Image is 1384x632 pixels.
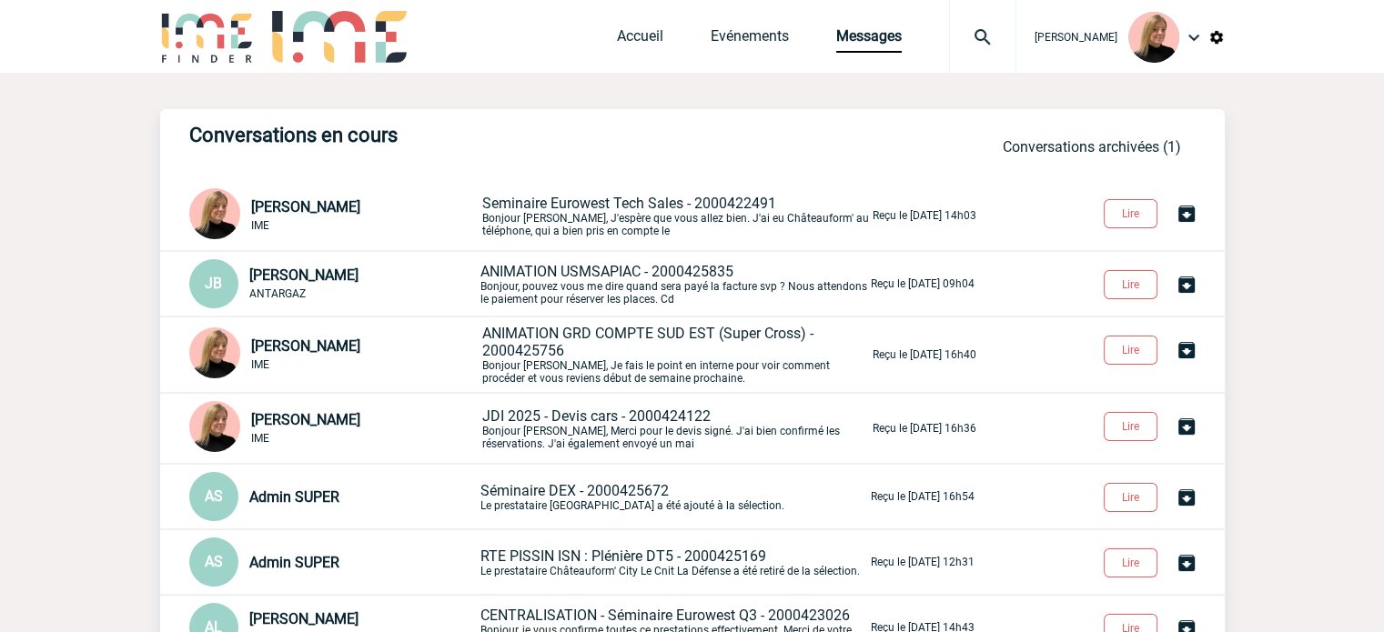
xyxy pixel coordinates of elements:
span: JB [205,275,222,292]
span: IME [251,358,269,371]
a: [PERSON_NAME] IME ANIMATION GRD COMPTE SUD EST (Super Cross) - 2000425756Bonjour [PERSON_NAME], J... [189,345,976,362]
img: 131233-0.png [189,401,240,452]
p: Reçu le [DATE] 16h54 [871,490,975,503]
button: Lire [1104,548,1157,577]
img: Archiver la conversation [1176,416,1197,437]
p: Reçu le [DATE] 09h04 [871,277,975,290]
a: Evénements [711,27,789,53]
button: Lire [1104,270,1157,299]
img: Archiver la conversation [1176,552,1197,574]
a: [PERSON_NAME] IME JDI 2025 - Devis cars - 2000424122Bonjour [PERSON_NAME], Merci pour le devis si... [189,418,976,436]
span: Admin SUPER [249,554,339,571]
a: Accueil [617,27,663,53]
span: IME [251,432,269,445]
span: Seminaire Eurowest Tech Sales - 2000422491 [482,195,776,212]
img: 131233-0.png [189,188,240,239]
a: AS Admin SUPER Séminaire DEX - 2000425672Le prestataire [GEOGRAPHIC_DATA] a été ajouté à la sélec... [189,487,975,504]
span: ANIMATION GRD COMPTE SUD EST (Super Cross) - 2000425756 [482,325,813,359]
a: Messages [836,27,902,53]
div: Conversation privée : Client - Agence [189,188,479,243]
button: Lire [1104,412,1157,441]
span: ANIMATION USMSAPIAC - 2000425835 [480,263,733,280]
span: ANTARGAZ [249,287,306,300]
span: AS [205,487,223,505]
a: Lire [1089,204,1176,221]
img: 131233-0.png [189,327,240,378]
span: [PERSON_NAME] [249,266,359,284]
img: Archiver la conversation [1176,487,1197,508]
div: Conversation privée : Client - Agence [189,259,477,308]
a: Lire [1089,340,1176,357]
span: JDI 2025 - Devis cars - 2000424122 [482,407,711,425]
div: Conversation privée : Client - Agence [189,537,477,587]
span: CENTRALISATION - Séminaire Eurowest Q3 - 2000423026 [480,607,850,624]
span: [PERSON_NAME] [1035,31,1117,44]
img: Archiver la conversation [1176,339,1197,361]
p: Bonjour, pouvez vous me dire quand sera payé la facture svp ? Nous attendons le paiement pour rés... [480,263,867,306]
img: 131233-0.png [1128,12,1179,63]
a: [PERSON_NAME] IME Seminaire Eurowest Tech Sales - 2000422491Bonjour [PERSON_NAME], J'espère que v... [189,206,976,223]
p: Reçu le [DATE] 12h31 [871,556,975,568]
img: Archiver la conversation [1176,203,1197,225]
span: [PERSON_NAME] [251,337,360,355]
a: JB [PERSON_NAME] ANTARGAZ ANIMATION USMSAPIAC - 2000425835Bonjour, pouvez vous me dire quand sera... [189,274,975,291]
p: Le prestataire [GEOGRAPHIC_DATA] a été ajouté à la sélection. [480,482,867,512]
p: Reçu le [DATE] 16h36 [873,422,976,435]
p: Bonjour [PERSON_NAME], J'espère que vous allez bien. J'ai eu Châteauform' au téléphone, qui a bie... [482,195,869,237]
div: Conversation privée : Client - Agence [189,401,479,456]
a: Lire [1089,487,1176,505]
button: Lire [1104,483,1157,512]
a: Lire [1089,553,1176,570]
button: Lire [1104,199,1157,228]
p: Reçu le [DATE] 14h03 [873,209,976,222]
p: Le prestataire Châteauform' City Le Cnit La Défense a été retiré de la sélection. [480,547,867,577]
span: Séminaire DEX - 2000425672 [480,482,669,499]
a: Lire [1089,416,1176,434]
span: AS [205,553,223,570]
div: Conversation privée : Client - Agence [189,472,477,521]
a: AS Admin SUPER RTE PISSIN ISN : Plénière DT5 - 2000425169Le prestataire Châteauform' City Le Cnit... [189,552,975,569]
a: Conversations archivées (1) [1003,138,1181,155]
span: [PERSON_NAME] [249,610,359,627]
button: Lire [1104,336,1157,365]
h3: Conversations en cours [189,124,735,146]
span: [PERSON_NAME] [251,198,360,216]
p: Reçu le [DATE] 16h40 [873,348,976,361]
img: Archiver la conversation [1176,274,1197,296]
span: Admin SUPER [249,488,339,506]
img: IME-Finder [160,11,255,63]
p: Bonjour [PERSON_NAME], Je fais le point en interne pour voir comment procéder et vous reviens déb... [482,325,869,385]
a: Lire [1089,275,1176,292]
span: IME [251,219,269,232]
div: Conversation privée : Client - Agence [189,327,479,382]
span: RTE PISSIN ISN : Plénière DT5 - 2000425169 [480,547,766,565]
span: [PERSON_NAME] [251,411,360,428]
p: Bonjour [PERSON_NAME], Merci pour le devis signé. J'ai bien confirmé les réservations. J'ai égale... [482,407,869,450]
